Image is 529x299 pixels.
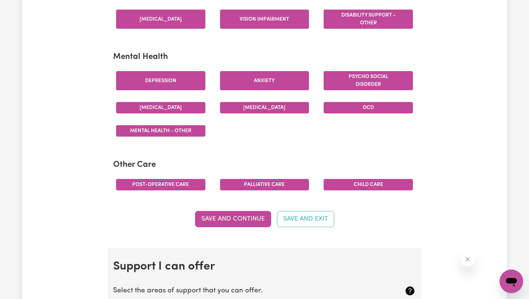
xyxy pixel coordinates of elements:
[195,211,271,227] button: Save and Continue
[220,71,309,90] button: Anxiety
[116,71,205,90] button: Depression
[113,160,416,170] h2: Other Care
[113,286,366,296] p: Select the areas of support that you can offer.
[324,10,413,29] button: Disability support - Other
[220,179,309,190] button: Palliative care
[220,102,309,113] button: [MEDICAL_DATA]
[116,179,205,190] button: Post-operative care
[277,211,334,227] button: Save and Exit
[113,52,416,62] h2: Mental Health
[116,10,205,29] button: [MEDICAL_DATA]
[460,252,475,267] iframe: Close message
[324,179,413,190] button: Child care
[220,10,309,29] button: Vision impairment
[116,125,205,137] button: Mental Health - Other
[4,5,44,11] span: Need any help?
[324,102,413,113] button: OCD
[500,270,523,293] iframe: Button to launch messaging window
[113,260,416,274] h2: Support I can offer
[116,102,205,113] button: [MEDICAL_DATA]
[324,71,413,90] button: Psycho social disorder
